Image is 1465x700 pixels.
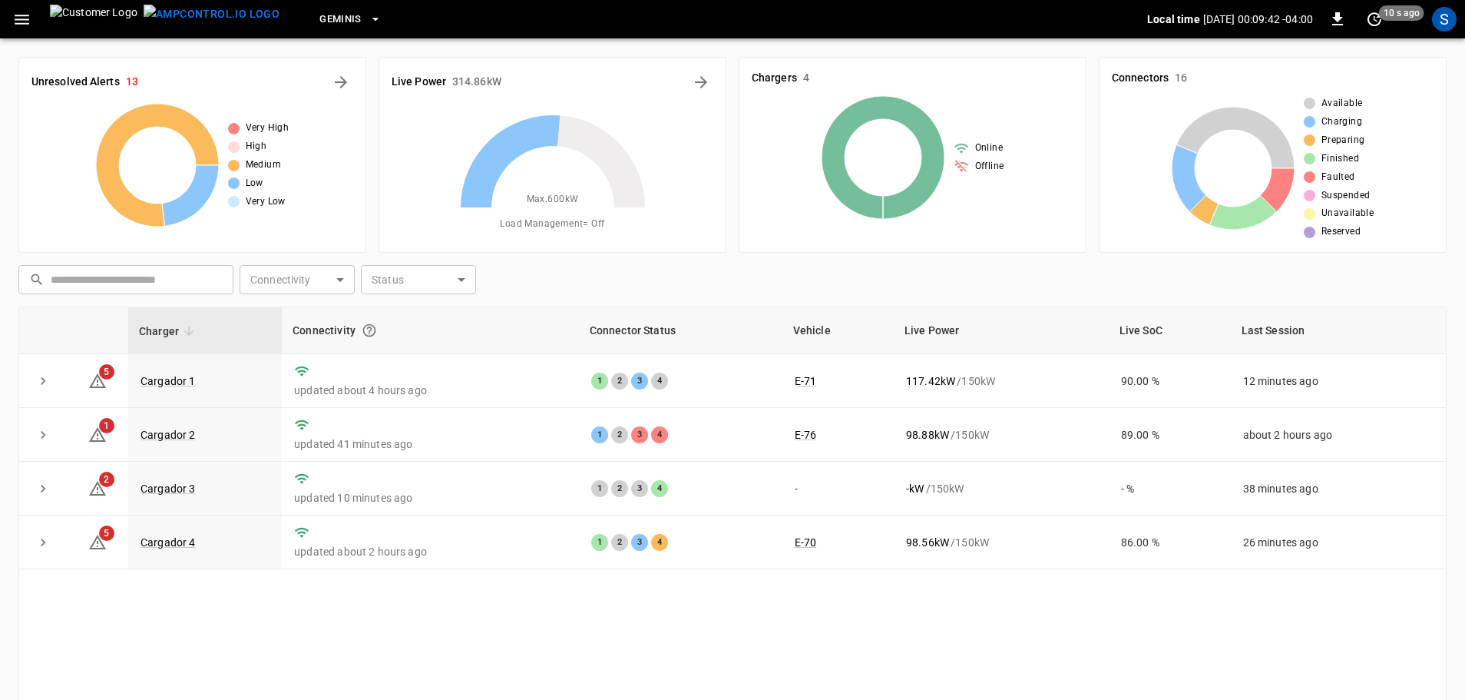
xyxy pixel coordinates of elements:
a: Cargador 3 [141,483,196,495]
div: 3 [631,373,648,390]
td: 86.00 % [1109,516,1231,569]
h6: 13 [126,74,138,91]
span: Offline [975,159,1004,174]
button: expand row [31,423,55,446]
button: Energy Overview [689,70,713,95]
p: 117.42 kW [906,373,955,389]
span: Online [975,141,1003,156]
h6: Chargers [752,70,797,87]
div: 3 [631,480,648,497]
span: Low [246,176,263,191]
th: Connector Status [579,307,782,354]
span: Load Management = Off [500,217,604,232]
div: 1 [591,480,608,497]
span: 5 [99,364,114,380]
div: / 150 kW [906,481,1096,496]
h6: Unresolved Alerts [31,74,120,91]
p: Local time [1147,12,1200,27]
div: 2 [611,426,628,443]
td: 89.00 % [1109,408,1231,462]
span: Max. 600 kW [527,192,579,207]
td: 12 minutes ago [1231,354,1446,408]
td: - [782,462,894,516]
th: Live SoC [1109,307,1231,354]
td: 26 minutes ago [1231,516,1446,569]
span: Preparing [1321,133,1365,148]
span: Charger [139,322,199,340]
div: 2 [611,534,628,551]
span: Very Low [246,194,286,210]
td: 90.00 % [1109,354,1231,408]
a: Cargador 2 [141,429,196,441]
span: Medium [246,158,281,173]
th: Last Session [1231,307,1446,354]
button: expand row [31,477,55,500]
p: updated 10 minutes ago [294,490,566,506]
a: E-71 [795,375,817,387]
span: Very High [246,121,289,136]
div: / 150 kW [906,535,1096,550]
a: Cargador 1 [141,375,196,387]
div: 3 [631,426,648,443]
div: / 150 kW [906,427,1096,443]
div: 4 [651,534,668,551]
a: 1 [88,427,107,440]
img: ampcontrol.io logo [144,5,279,24]
button: expand row [31,370,55,393]
div: 2 [611,373,628,390]
a: 5 [88,373,107,386]
img: Customer Logo [50,5,137,34]
div: 2 [611,480,628,497]
a: E-70 [795,536,817,549]
span: High [246,139,267,154]
span: Geminis [319,11,362,28]
div: / 150 kW [906,373,1096,389]
h6: 314.86 kW [452,74,501,91]
button: set refresh interval [1362,7,1387,32]
button: All Alerts [329,70,353,95]
a: Cargador 4 [141,536,196,549]
a: 5 [88,536,107,548]
span: Available [1321,96,1363,111]
span: Charging [1321,114,1362,130]
p: - kW [906,481,924,496]
p: updated about 2 hours ago [294,544,566,559]
p: updated 41 minutes ago [294,436,566,452]
span: Faulted [1321,170,1355,185]
div: 3 [631,534,648,551]
span: Unavailable [1321,206,1374,221]
p: [DATE] 00:09:42 -04:00 [1203,12,1313,27]
span: 2 [99,472,114,487]
a: 2 [88,482,107,494]
td: about 2 hours ago [1231,408,1446,462]
h6: Live Power [392,74,446,91]
span: 1 [99,418,114,433]
div: Connectivity [293,317,567,344]
div: 1 [591,373,608,390]
button: Geminis [313,5,388,35]
th: Live Power [894,307,1109,354]
td: - % [1109,462,1231,516]
div: 1 [591,534,608,551]
p: 98.88 kW [906,427,949,443]
h6: 16 [1175,70,1187,87]
button: expand row [31,531,55,554]
span: 10 s ago [1379,5,1424,21]
button: Connection between the charger and our software. [356,317,383,344]
h6: Connectors [1112,70,1169,87]
div: profile-icon [1432,7,1457,32]
p: updated about 4 hours ago [294,383,566,398]
span: Finished [1321,151,1359,167]
span: 5 [99,526,114,541]
div: 4 [651,373,668,390]
h6: 4 [803,70,809,87]
div: 4 [651,480,668,497]
th: Vehicle [782,307,894,354]
span: Reserved [1321,224,1361,240]
div: 4 [651,426,668,443]
div: 1 [591,426,608,443]
td: 38 minutes ago [1231,462,1446,516]
span: Suspended [1321,188,1371,204]
p: 98.56 kW [906,535,949,550]
a: E-76 [795,429,817,441]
